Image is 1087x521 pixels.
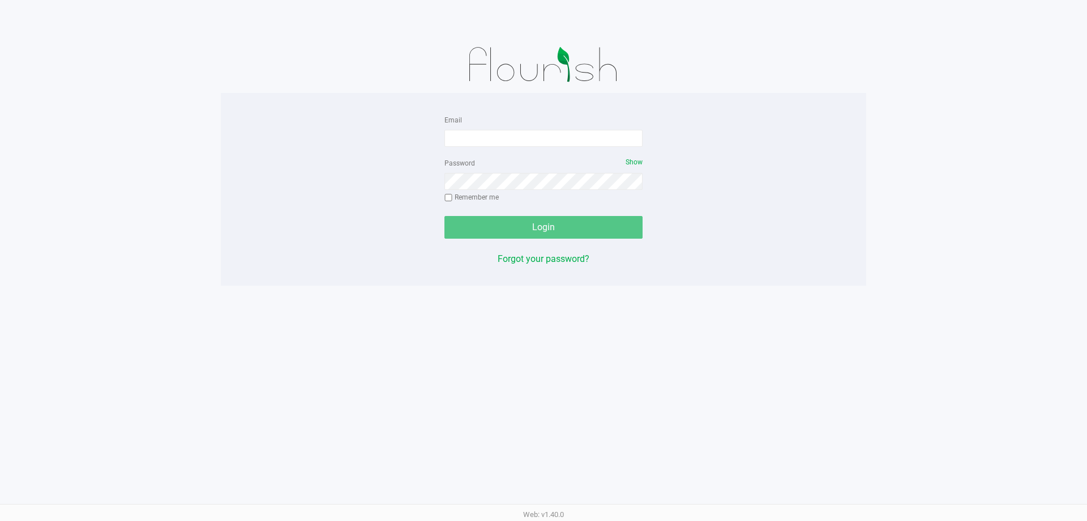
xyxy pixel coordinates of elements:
span: Show [626,158,643,166]
span: Web: v1.40.0 [523,510,564,519]
label: Remember me [444,192,499,202]
button: Forgot your password? [498,252,589,266]
input: Remember me [444,194,452,202]
label: Email [444,115,462,125]
label: Password [444,158,475,168]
